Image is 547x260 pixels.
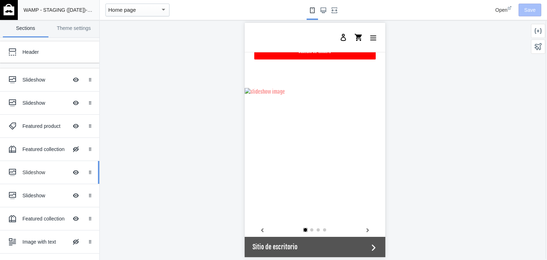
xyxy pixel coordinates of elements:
div: Image with text [22,238,68,245]
a: Select slide 3 [72,206,75,209]
div: Slideshow [22,169,68,176]
button: Hide [68,95,84,111]
div: Featured collection [22,215,68,222]
button: Anterior diapositiva [11,199,25,215]
span: Sitio de escritorio [8,219,124,229]
span: - by Shop Sheriff [85,7,123,13]
button: Hide [68,72,84,88]
span: WAMP - STAGING ([DATE]) [24,7,85,13]
img: main-logo_60x60_white.png [4,4,14,15]
a: Select slide 2 [66,206,69,209]
span: Agregar al carrito [54,26,87,31]
a: Sections [3,20,48,37]
span: Open [495,7,507,13]
button: Hide [68,234,84,250]
a: image [8,2,33,27]
button: Hide [68,211,84,227]
div: Featured collection [22,146,68,153]
button: Hide [68,188,84,203]
button: Hide [68,141,84,157]
div: Slideshow [22,76,68,83]
button: Menú [121,7,136,22]
button: Siguiente diapositiva [116,199,130,215]
div: Header [22,48,84,56]
div: Featured product [22,123,68,130]
mat-select-trigger: Home page [108,7,136,13]
button: Hide [68,165,84,180]
a: Select slide 4 [78,206,82,209]
div: Slideshow [22,99,68,106]
a: Theme settings [51,20,97,37]
a: Select slide 1 [59,206,63,209]
div: Slideshow [22,192,68,199]
button: Hide [68,118,84,134]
